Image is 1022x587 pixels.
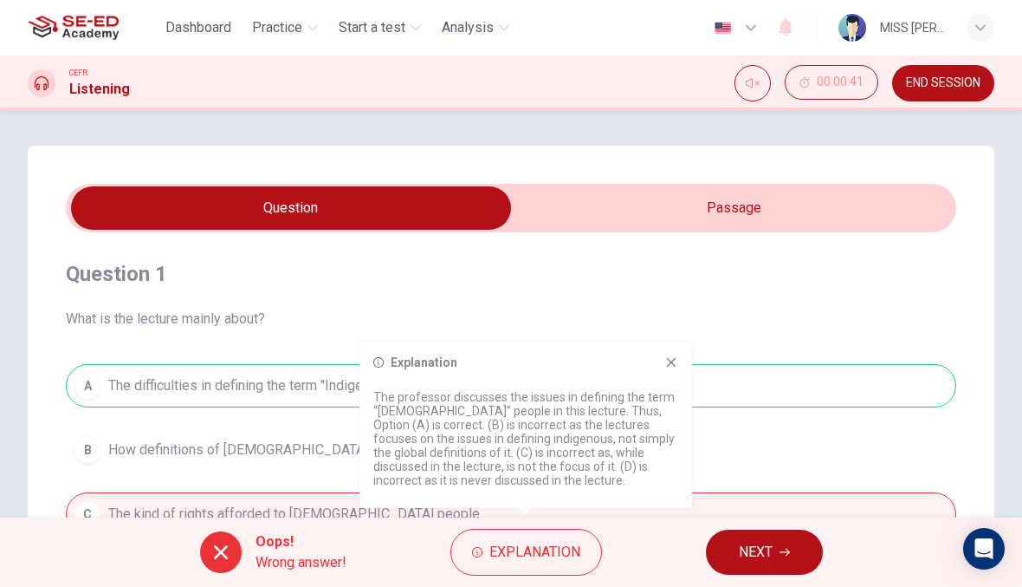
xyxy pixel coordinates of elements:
[963,528,1005,570] div: Open Intercom Messenger
[734,65,771,101] div: Unmute
[339,17,405,38] span: Start a test
[838,14,866,42] img: Profile picture
[739,540,773,564] span: NEXT
[252,17,302,38] span: Practice
[880,17,946,38] div: MISS [PERSON_NAME]
[391,355,457,369] h6: Explanation
[817,75,864,89] span: 00:00:41
[373,390,678,487] p: The professor discusses the issues in defining the term “[DEMOGRAPHIC_DATA]” people in this lectu...
[906,76,980,90] span: END SESSION
[255,552,346,573] span: Wrong answer!
[785,65,878,101] div: Hide
[712,22,734,35] img: en
[69,79,130,100] h1: Listening
[489,540,580,564] span: Explanation
[66,309,956,329] span: What is the lecture mainly about?
[165,17,231,38] span: Dashboard
[69,67,87,79] span: CEFR
[442,17,494,38] span: Analysis
[28,10,119,45] img: SE-ED Academy logo
[255,532,346,552] span: Oops!
[66,260,956,288] h4: Question 1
